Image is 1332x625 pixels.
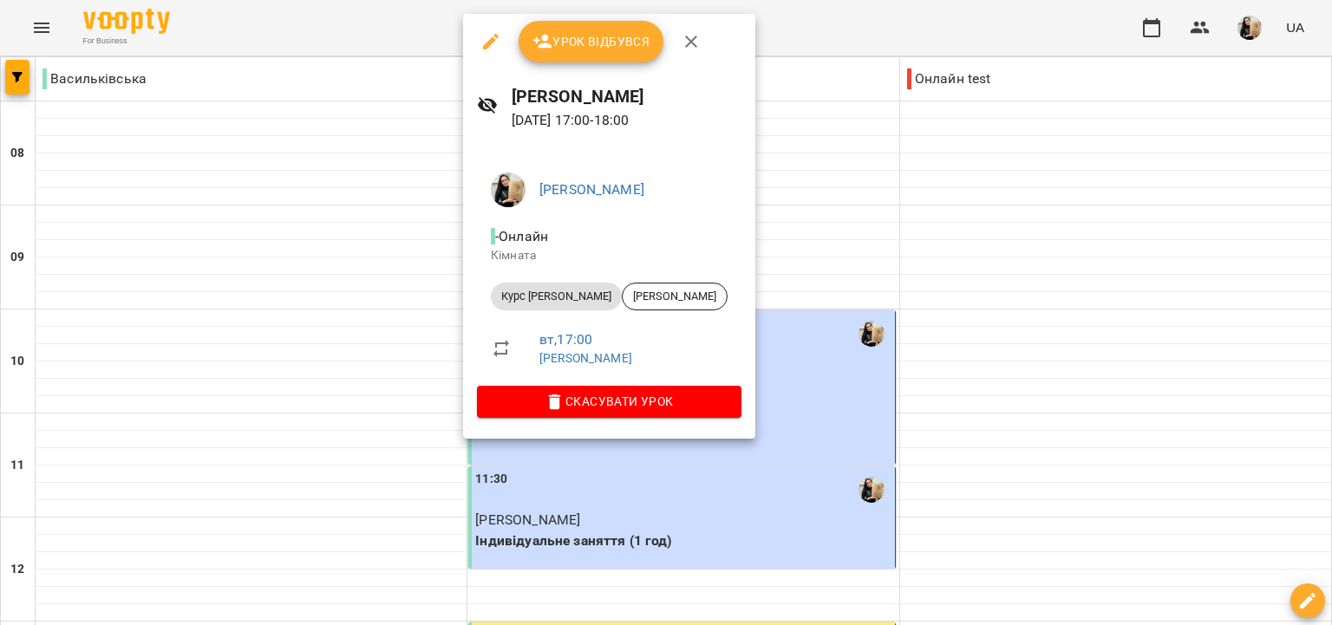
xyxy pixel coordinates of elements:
[491,173,526,207] img: e5f873b026a3950b3a8d4ef01e3c1baa.jpeg
[539,331,592,348] a: вт , 17:00
[539,181,644,198] a: [PERSON_NAME]
[491,391,728,412] span: Скасувати Урок
[512,110,741,131] p: [DATE] 17:00 - 18:00
[491,228,552,244] span: - Онлайн
[519,21,664,62] button: Урок відбувся
[512,83,741,110] h6: [PERSON_NAME]
[491,289,622,304] span: Курс [PERSON_NAME]
[539,351,632,365] a: [PERSON_NAME]
[623,289,727,304] span: [PERSON_NAME]
[477,386,741,417] button: Скасувати Урок
[532,31,650,52] span: Урок відбувся
[491,247,728,264] p: Кімната
[622,283,728,310] div: [PERSON_NAME]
